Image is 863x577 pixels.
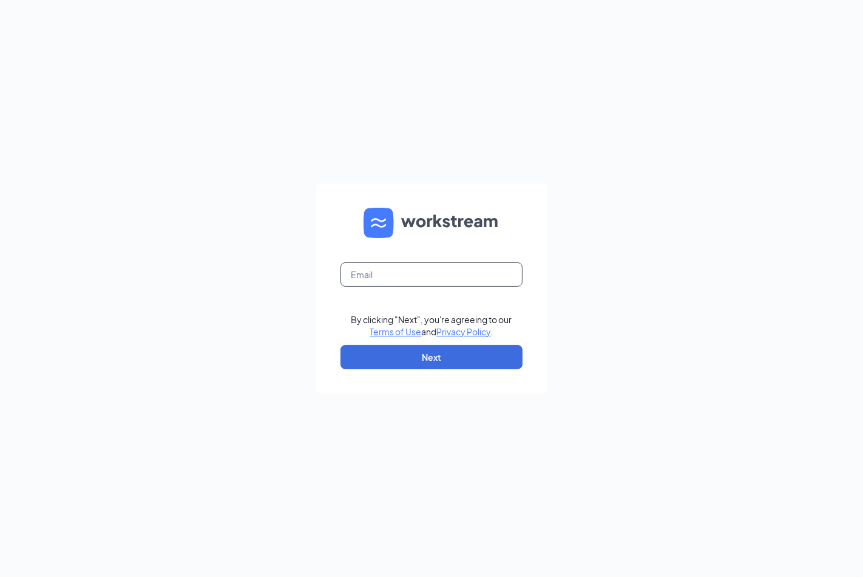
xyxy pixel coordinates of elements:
[340,262,523,287] input: Email
[370,326,422,337] a: Terms of Use
[364,208,499,238] img: WS logo and Workstream text
[437,326,491,337] a: Privacy Policy
[340,345,523,369] button: Next
[351,313,512,338] div: By clicking "Next", you're agreeing to our and .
